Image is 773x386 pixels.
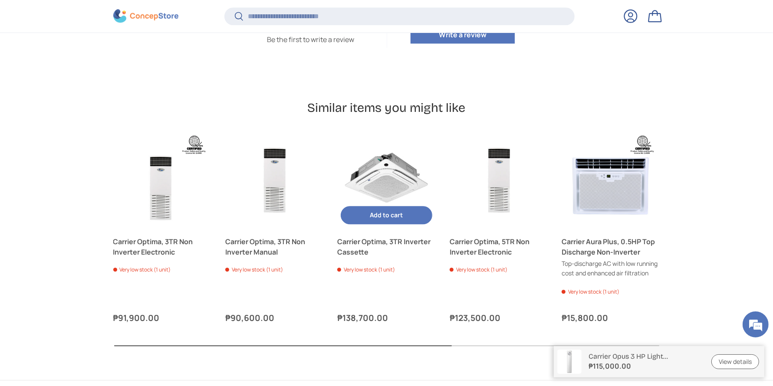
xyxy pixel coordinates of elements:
img: ConcepStore [113,10,178,23]
div: Minimize live chat window [142,4,163,25]
a: Carrier Optima, 3TR Inverter Cassette [337,130,435,228]
a: View details [711,354,759,370]
a: Carrier Optima, 3TR Non Inverter Electronic [113,236,211,257]
span: Add to cart [370,211,403,219]
a: Write a review [411,26,515,43]
p: Carrier Opus 3 HP Light Commercial Air Conditioner [589,352,701,360]
h2: Similar items you might like [113,100,660,116]
a: Carrier Optima, 3TR Non Inverter Manual [225,130,323,228]
a: Carrier Optima, 5TR Non Inverter Electronic [450,236,548,257]
a: Carrier Aura Plus, 0.5HP Top Discharge Non-Inverter [562,236,660,257]
span: We're online! [50,109,120,197]
div: Chat with us now [45,49,146,60]
a: Carrier Optima, 3TR Non Inverter Electronic [113,130,211,228]
img: https://concepstore.ph/products/carrier-opus-3-hp-light-commercial-air-conditioner [557,350,582,374]
a: Carrier Aura Plus, 0.5HP Top Discharge Non-Inverter [562,130,660,228]
textarea: Type your message and hit 'Enter' [4,237,165,267]
a: Carrier Optima, 3TR Inverter Cassette [337,236,435,257]
a: Carrier Optima, 3TR Non Inverter Manual [225,236,323,257]
button: Add to cart [341,206,432,225]
strong: ₱115,000.00 [589,361,701,371]
div: Be the first to write a review [267,35,354,44]
a: Carrier Optima, 5TR Non Inverter Electronic [450,130,548,228]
